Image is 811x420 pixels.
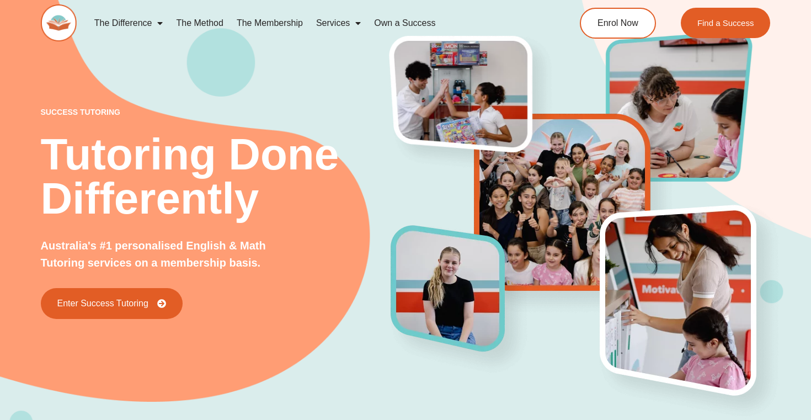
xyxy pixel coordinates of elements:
[41,237,297,272] p: Australia's #1 personalised English & Math Tutoring services on a membership basis.
[310,10,367,36] a: Services
[88,10,170,36] a: The Difference
[41,288,183,319] a: Enter Success Tutoring
[41,132,391,221] h2: Tutoring Done Differently
[169,10,230,36] a: The Method
[57,299,148,308] span: Enter Success Tutoring
[88,10,538,36] nav: Menu
[230,10,310,36] a: The Membership
[367,10,442,36] a: Own a Success
[41,108,391,116] p: success tutoring
[681,8,771,38] a: Find a Success
[697,19,754,27] span: Find a Success
[597,19,638,28] span: Enrol Now
[580,8,656,39] a: Enrol Now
